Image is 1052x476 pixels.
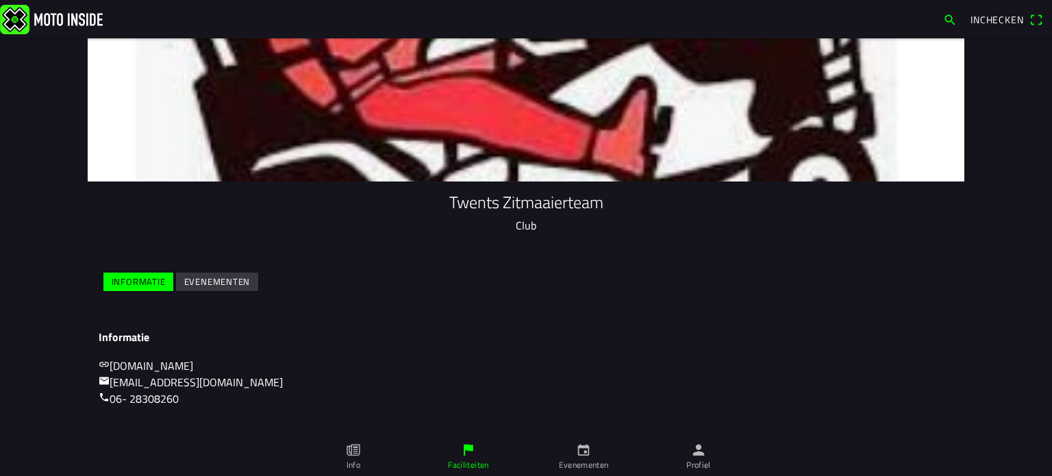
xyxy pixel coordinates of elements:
[99,375,110,386] ion-icon: mail
[99,192,953,212] h1: Twents Zitmaaierteam
[448,459,488,471] ion-label: Faciliteiten
[176,273,258,291] ion-button: Evenementen
[686,459,711,471] ion-label: Profiel
[936,8,964,31] a: search
[346,442,361,458] ion-icon: paper
[691,442,706,458] ion-icon: person
[559,459,609,471] ion-label: Evenementen
[99,358,193,374] a: link[DOMAIN_NAME]
[576,442,591,458] ion-icon: calendar
[347,459,360,471] ion-label: Info
[99,359,110,370] ion-icon: link
[103,273,173,291] ion-button: Informatie
[964,8,1049,31] a: Incheckenqr scanner
[99,331,953,344] h3: Informatie
[970,12,1024,27] span: Inchecken
[461,442,476,458] ion-icon: flag
[99,374,283,390] a: mail[EMAIL_ADDRESS][DOMAIN_NAME]
[99,392,110,403] ion-icon: call
[99,390,179,407] a: call06- 28308260
[99,217,953,234] p: Club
